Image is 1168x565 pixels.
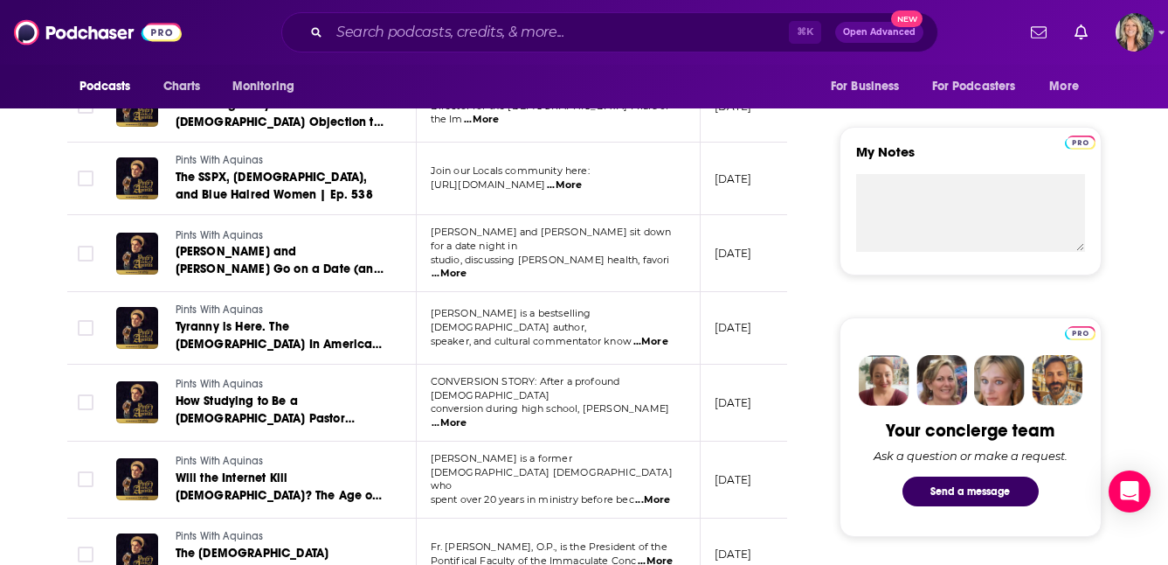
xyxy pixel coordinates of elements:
[176,455,264,467] span: Pints With Aquinas
[1065,136,1095,150] img: Podchaser Pro
[176,377,385,393] a: Pints With Aquinas
[715,246,752,261] p: [DATE]
[431,452,673,492] span: [PERSON_NAME] is a former [DEMOGRAPHIC_DATA] [DEMOGRAPHIC_DATA] who
[715,395,752,410] p: [DATE]
[874,449,1068,463] div: Ask a question or make a request.
[432,267,467,281] span: ...More
[1037,70,1101,103] button: open menu
[431,493,634,506] span: spent over 20 years in ministry before bec
[78,98,93,114] span: Toggle select row
[902,477,1039,506] button: Send a message
[176,154,264,166] span: Pints With Aquinas
[79,74,131,99] span: Podcasts
[78,320,93,336] span: Toggle select row
[176,393,385,428] a: How Studying to Be a [DEMOGRAPHIC_DATA] Pastor Turned Me [DEMOGRAPHIC_DATA] (I Lost Everything) |...
[432,416,467,430] span: ...More
[843,28,916,37] span: Open Advanced
[886,420,1054,442] div: Your concierge team
[715,320,752,335] p: [DATE]
[232,74,294,99] span: Monitoring
[176,394,382,461] span: How Studying to Be a [DEMOGRAPHIC_DATA] Pastor Turned Me [DEMOGRAPHIC_DATA] (I Lost Everything) |...
[921,70,1041,103] button: open menu
[176,471,383,538] span: Will the Internet Kill [DEMOGRAPHIC_DATA]? The Age of Online [DEMOGRAPHIC_DATA] ([PERSON_NAME]) |...
[176,303,385,318] a: Pints With Aquinas
[1065,133,1095,150] a: Pro website
[1068,17,1095,47] a: Show notifications dropdown
[1116,13,1154,52] img: User Profile
[859,355,909,406] img: Sydney Profile
[916,355,967,406] img: Barbara Profile
[891,10,923,27] span: New
[715,472,752,487] p: [DATE]
[78,471,93,487] span: Toggle select row
[152,70,211,103] a: Charts
[789,21,821,44] span: ⌘ K
[78,394,93,410] span: Toggle select row
[176,169,385,204] a: The SSPX, [DEMOGRAPHIC_DATA], and Blue Haired Women | Ep. 538
[1049,74,1079,99] span: More
[78,246,93,262] span: Toggle select row
[974,355,1025,406] img: Jules Profile
[163,74,201,99] span: Charts
[1116,13,1154,52] button: Show profile menu
[176,244,384,294] span: [PERSON_NAME] and [PERSON_NAME] Go on a Date (and You’re Third-Wheeling) | Ep. 537
[431,375,620,401] span: CONVERSION STORY: After a profound [DEMOGRAPHIC_DATA]
[78,171,93,186] span: Toggle select row
[856,143,1085,174] label: My Notes
[176,378,264,390] span: Pints With Aquinas
[176,243,385,278] a: [PERSON_NAME] and [PERSON_NAME] Go on a Date (and You’re Third-Wheeling) | Ep. 537
[431,541,667,553] span: Fr. [PERSON_NAME], O.P., is the President of the
[431,307,591,333] span: [PERSON_NAME] is a bestselling [DEMOGRAPHIC_DATA] author,
[176,319,383,387] span: Tyranny is Here. The [DEMOGRAPHIC_DATA] In America Must Fight ([PERSON_NAME]) | Ep. 536
[819,70,922,103] button: open menu
[431,335,632,347] span: speaker, and cultural commentator know
[176,454,385,470] a: Pints With Aquinas
[1065,326,1095,340] img: Podchaser Pro
[281,12,938,52] div: Search podcasts, credits, & more...
[176,529,385,545] a: Pints With Aquinas
[176,96,385,131] a: Answering Every [DEMOGRAPHIC_DATA] Objection to [PERSON_NAME] (Fr. [PERSON_NAME]) | Ep. 538
[1109,471,1151,513] div: Open Intercom Messenger
[176,228,385,244] a: Pints With Aquinas
[1116,13,1154,52] span: Logged in as lisa.beech
[635,493,670,507] span: ...More
[431,226,672,252] span: [PERSON_NAME] and [PERSON_NAME] sit down for a date night in
[14,16,182,49] img: Podchaser - Follow, Share and Rate Podcasts
[176,318,385,353] a: Tyranny is Here. The [DEMOGRAPHIC_DATA] In America Must Fight ([PERSON_NAME]) | Ep. 536
[431,254,670,266] span: studio, discussing [PERSON_NAME] health, favori
[547,178,582,192] span: ...More
[67,70,154,103] button: open menu
[431,402,670,415] span: conversion during high school, [PERSON_NAME]
[633,335,668,349] span: ...More
[464,113,499,127] span: ...More
[431,100,670,126] span: Director for the [DEMOGRAPHIC_DATA] Friars of the Im
[329,18,789,46] input: Search podcasts, credits, & more...
[78,547,93,562] span: Toggle select row
[715,171,752,186] p: [DATE]
[1065,324,1095,340] a: Pro website
[431,178,546,191] span: [URL][DOMAIN_NAME]
[1024,17,1054,47] a: Show notifications dropdown
[176,153,385,169] a: Pints With Aquinas
[932,74,1016,99] span: For Podcasters
[835,22,923,43] button: Open AdvancedNew
[220,70,317,103] button: open menu
[176,470,385,505] a: Will the Internet Kill [DEMOGRAPHIC_DATA]? The Age of Online [DEMOGRAPHIC_DATA] ([PERSON_NAME]) |...
[176,530,264,542] span: Pints With Aquinas
[831,74,900,99] span: For Business
[176,170,373,202] span: The SSPX, [DEMOGRAPHIC_DATA], and Blue Haired Women | Ep. 538
[176,229,264,241] span: Pints With Aquinas
[176,303,264,316] span: Pints With Aquinas
[431,164,590,177] span: Join our Locals community here:
[715,547,752,562] p: [DATE]
[1032,355,1082,406] img: Jon Profile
